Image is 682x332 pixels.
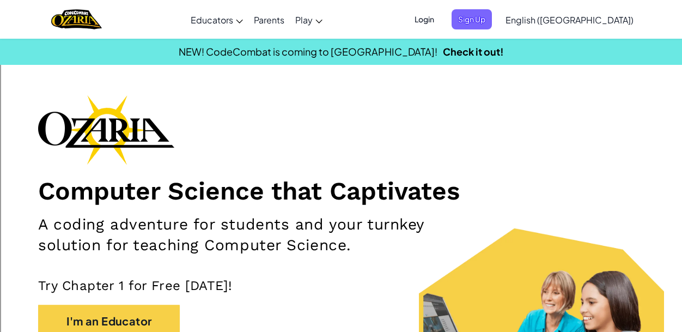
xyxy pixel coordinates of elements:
a: Ozaria by CodeCombat logo [51,8,102,31]
h2: A coding adventure for students and your turnkey solution for teaching Computer Science. [38,214,444,256]
button: Sign Up [452,9,492,29]
button: Login [408,9,441,29]
span: English ([GEOGRAPHIC_DATA]) [506,14,634,26]
img: Home [51,8,102,31]
a: English ([GEOGRAPHIC_DATA]) [500,5,639,34]
a: Check it out! [443,45,504,58]
a: Parents [248,5,290,34]
img: Ozaria branding logo [38,95,174,165]
span: Educators [191,14,233,26]
h1: Computer Science that Captivates [38,176,644,206]
a: Educators [185,5,248,34]
span: Play [295,14,313,26]
span: NEW! CodeCombat is coming to [GEOGRAPHIC_DATA]! [179,45,437,58]
a: Play [290,5,328,34]
p: Try Chapter 1 for Free [DATE]! [38,277,644,294]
